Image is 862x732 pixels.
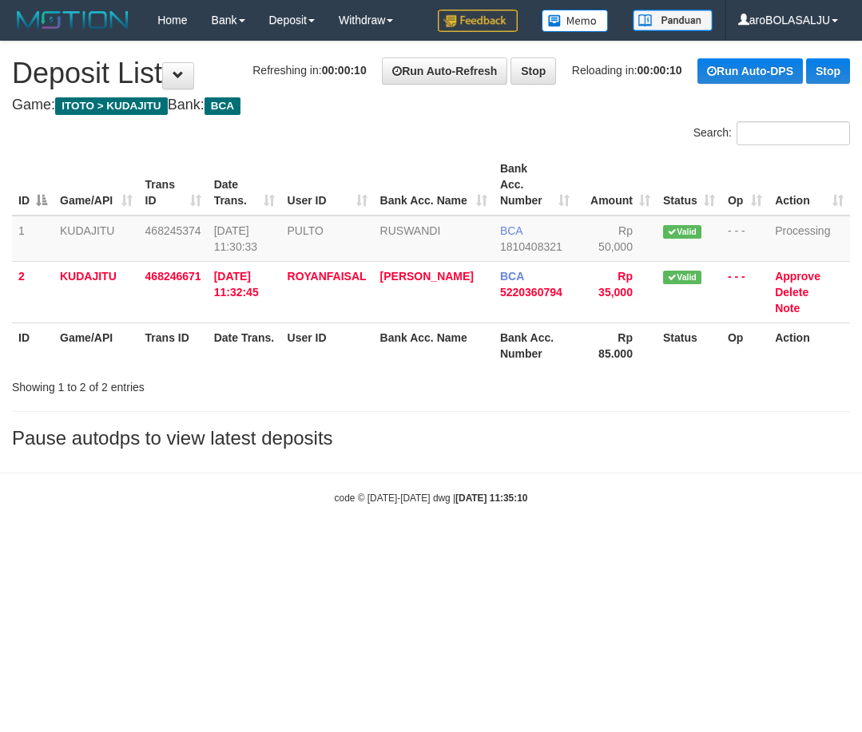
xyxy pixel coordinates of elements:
strong: [DATE] 11:35:10 [455,493,527,504]
td: 1 [12,216,54,262]
span: 468246671 [145,270,201,283]
img: Button%20Memo.svg [542,10,609,32]
a: Run Auto-DPS [697,58,803,84]
th: Trans ID: activate to sort column ascending [139,154,208,216]
th: Game/API: activate to sort column ascending [54,154,139,216]
th: Amount: activate to sort column ascending [576,154,657,216]
a: Approve [775,270,820,283]
span: Refreshing in: [252,64,366,77]
span: Rp 35,000 [598,270,633,299]
th: Status [657,322,721,368]
td: - - - [721,261,769,322]
label: Search: [693,121,850,145]
span: [DATE] 11:30:33 [214,224,258,253]
th: Bank Acc. Number [494,322,577,368]
th: Bank Acc. Name [374,322,494,368]
th: Action: activate to sort column ascending [769,154,850,216]
strong: 00:00:10 [322,64,367,77]
th: ID: activate to sort column descending [12,154,54,216]
a: Note [775,302,800,315]
a: Stop [510,57,556,85]
span: Valid transaction [663,271,701,284]
th: User ID: activate to sort column ascending [281,154,374,216]
th: Op [721,322,769,368]
a: RUSWANDI [380,224,441,237]
a: Stop [806,58,850,84]
strong: 00:00:10 [638,64,682,77]
td: KUDAJITU [54,261,139,322]
th: Rp 85.000 [576,322,657,368]
span: ROYANFAISAL [288,270,367,283]
th: Bank Acc. Name: activate to sort column ascending [374,154,494,216]
th: Op: activate to sort column ascending [721,154,769,216]
span: Valid transaction [663,225,701,239]
th: ID [12,322,54,368]
h1: Deposit List [12,57,850,89]
a: Run Auto-Refresh [382,57,507,85]
td: 2 [12,261,54,322]
span: BCA [500,270,524,283]
h4: Game: Bank: [12,97,850,113]
td: Processing [769,216,850,262]
span: BCA [205,97,240,115]
img: Feedback.jpg [438,10,518,32]
span: BCA [500,224,522,237]
small: code © [DATE]-[DATE] dwg | [335,493,528,504]
span: Rp 50,000 [598,224,633,253]
span: Copy 5220360794 to clipboard [500,286,562,299]
th: Trans ID [139,322,208,368]
th: Date Trans.: activate to sort column ascending [208,154,281,216]
a: [PERSON_NAME] [380,270,474,283]
img: MOTION_logo.png [12,8,133,32]
a: Delete [775,286,808,299]
td: - - - [721,216,769,262]
th: Bank Acc. Number: activate to sort column ascending [494,154,577,216]
div: Showing 1 to 2 of 2 entries [12,373,348,395]
td: KUDAJITU [54,216,139,262]
span: Copy 1810408321 to clipboard [500,240,562,253]
span: ITOTO > KUDAJITU [55,97,168,115]
h3: Pause autodps to view latest deposits [12,428,850,449]
th: Game/API [54,322,139,368]
span: Reloading in: [572,64,682,77]
img: panduan.png [633,10,713,31]
span: PULTO [288,224,324,237]
th: Status: activate to sort column ascending [657,154,721,216]
th: Date Trans. [208,322,281,368]
input: Search: [737,121,850,145]
span: [DATE] 11:32:45 [214,270,259,299]
span: 468245374 [145,224,201,237]
th: User ID [281,322,374,368]
th: Action [769,322,850,368]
